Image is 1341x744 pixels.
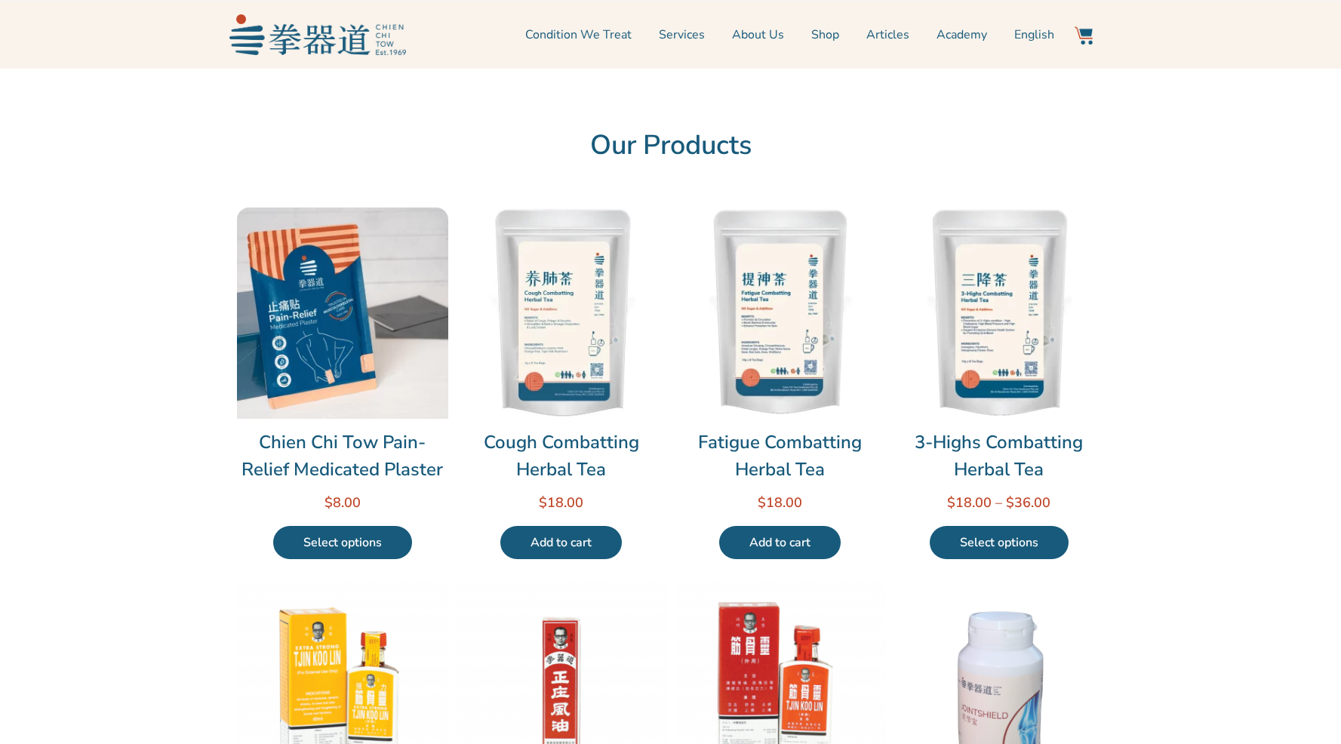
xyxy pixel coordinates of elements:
img: Fatigue Combatting Herbal Tea [675,208,886,419]
a: Academy [937,16,987,54]
bdi: 8.00 [324,493,361,512]
a: Shop [811,16,839,54]
a: Fatigue Combatting Herbal Tea [675,429,886,483]
a: Chien Chi Tow Pain-Relief Medicated Plaster [237,429,448,483]
span: $ [947,493,955,512]
img: 3-Highs Combatting Herbal Tea [893,208,1105,419]
span: English [1014,26,1054,44]
nav: Menu [414,16,1055,54]
a: Services [659,16,705,54]
bdi: 18.00 [758,493,802,512]
img: Chien Chi Tow Pain-Relief Medicated Plaster [237,208,448,419]
a: Add to cart: “Fatigue Combatting Herbal Tea” [719,526,841,559]
a: About Us [732,16,784,54]
img: Website Icon-03 [1075,26,1093,45]
a: Select options for “Chien Chi Tow Pain-Relief Medicated Plaster” [273,526,412,559]
a: Cough Combatting Herbal Tea [456,429,667,483]
a: Articles [866,16,909,54]
span: $ [324,493,333,512]
bdi: 18.00 [947,493,992,512]
h2: Our Products [237,129,1105,162]
a: 3-Highs Combatting Herbal Tea [893,429,1105,483]
span: $ [758,493,766,512]
a: Select options for “3-Highs Combatting Herbal Tea” [930,526,1069,559]
a: Add to cart: “Cough Combatting Herbal Tea” [500,526,622,559]
span: $ [1006,493,1014,512]
img: Cough Combatting Herbal Tea [456,208,667,419]
bdi: 36.00 [1006,493,1050,512]
span: $ [539,493,547,512]
a: English [1014,16,1054,54]
bdi: 18.00 [539,493,583,512]
a: Condition We Treat [525,16,632,54]
span: – [995,493,1002,512]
